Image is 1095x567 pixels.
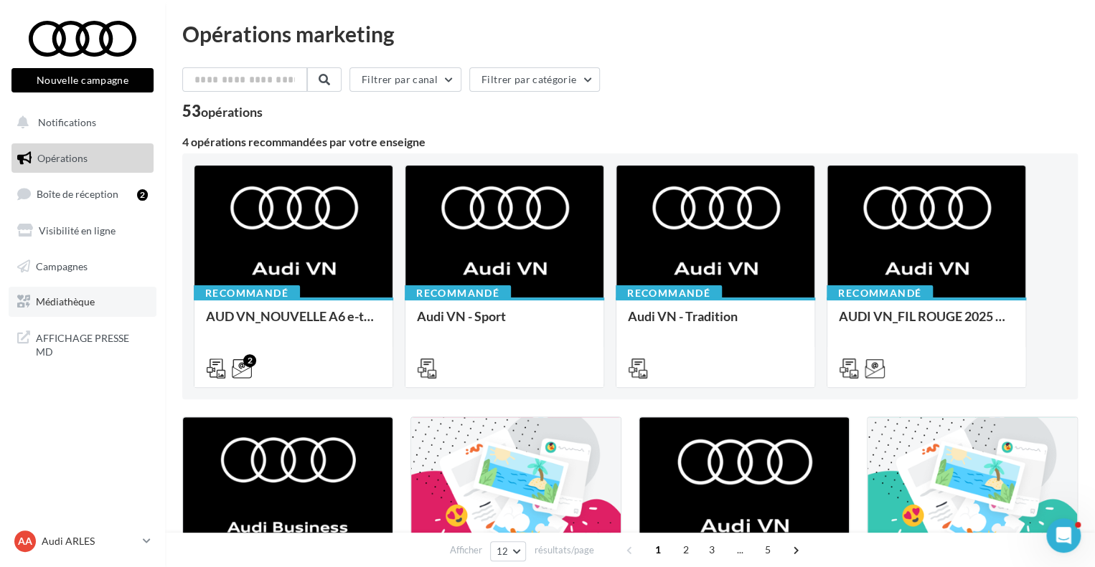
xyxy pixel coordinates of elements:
span: 5 [756,538,779,561]
span: 2 [675,538,697,561]
span: Visibilité en ligne [39,224,116,237]
span: Notifications [38,116,96,128]
div: 2 [137,189,148,201]
div: Audi VN - Tradition [628,309,803,338]
div: AUD VN_NOUVELLE A6 e-tron [206,309,381,338]
span: Campagnes [36,259,88,272]
span: 3 [700,538,723,561]
span: Médiathèque [36,295,95,308]
div: Recommandé [616,285,722,301]
span: AFFICHAGE PRESSE MD [36,328,148,359]
div: Recommandé [194,285,300,301]
a: Opérations [9,143,156,173]
a: Campagnes [9,252,156,282]
button: Notifications [9,108,151,138]
span: Boîte de réception [37,188,118,200]
span: Opérations [37,152,88,164]
span: Afficher [450,543,482,557]
div: 53 [182,103,263,119]
div: Recommandé [827,285,933,301]
div: AUDI VN_FIL ROUGE 2025 - A1, Q2, Q3, Q5 et Q4 e-tron [839,309,1014,338]
div: 2 [243,354,256,367]
div: Audi VN - Sport [417,309,592,338]
button: Filtrer par canal [349,67,461,92]
button: 12 [490,541,527,561]
button: Nouvelle campagne [11,68,154,92]
button: Filtrer par catégorie [469,67,600,92]
span: résultats/page [534,543,593,557]
div: Opérations marketing [182,23,1078,44]
span: ... [728,538,751,561]
div: 4 opérations recommandées par votre enseigne [182,136,1078,148]
a: Boîte de réception2 [9,178,156,209]
a: Visibilité en ligne [9,216,156,246]
iframe: Intercom live chat [1046,518,1081,553]
div: opérations [201,105,263,118]
span: AA [18,534,32,548]
a: AA Audi ARLES [11,528,154,555]
span: 1 [647,538,669,561]
div: Recommandé [405,285,511,301]
a: Médiathèque [9,287,156,317]
a: AFFICHAGE PRESSE MD [9,323,156,365]
span: 12 [497,545,509,557]
p: Audi ARLES [42,534,137,548]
